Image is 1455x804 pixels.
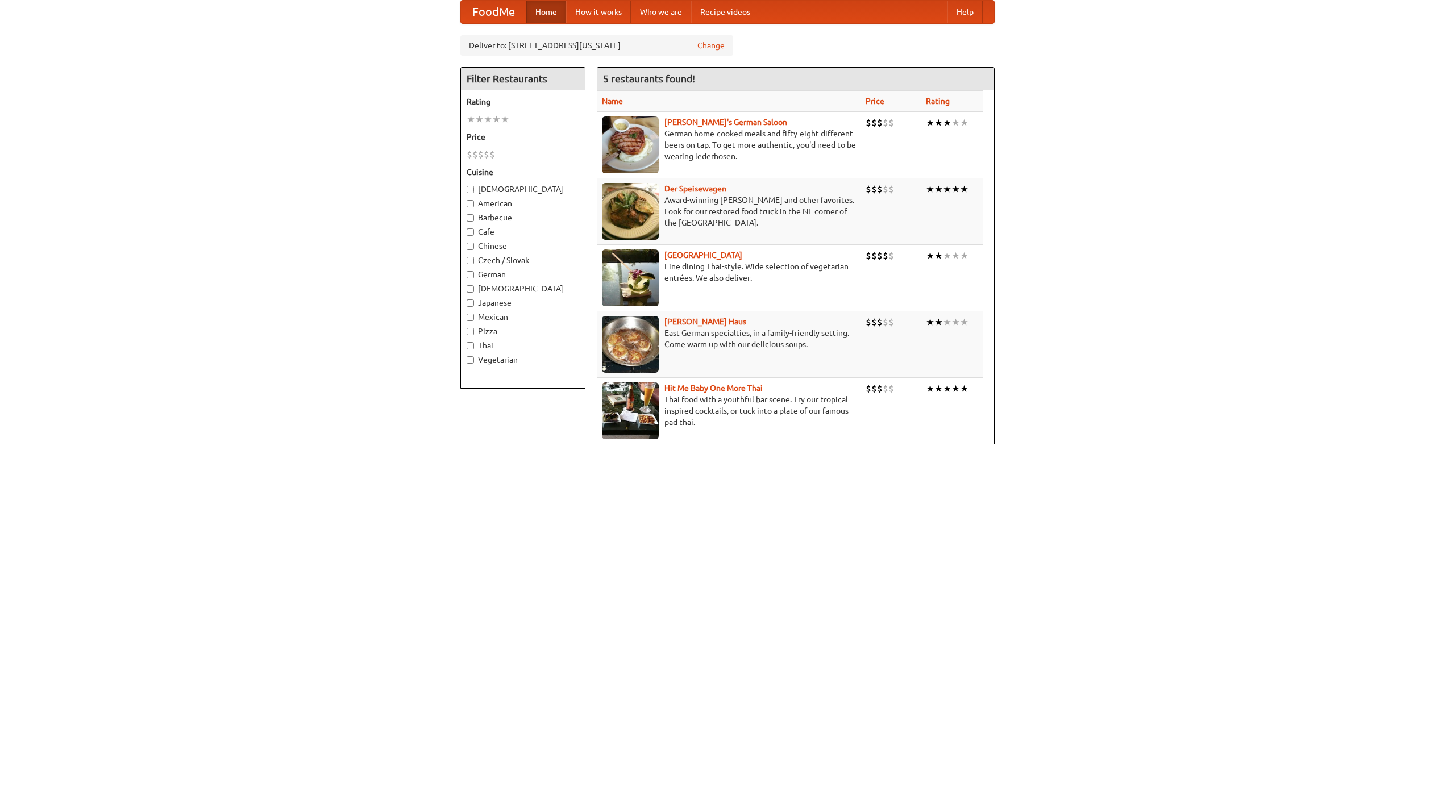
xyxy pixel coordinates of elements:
li: ★ [475,113,484,126]
li: ★ [484,113,492,126]
input: Chinese [467,243,474,250]
li: $ [871,183,877,195]
li: $ [467,148,472,161]
li: ★ [501,113,509,126]
h4: Filter Restaurants [461,68,585,90]
li: $ [888,316,894,328]
li: ★ [960,116,968,129]
li: $ [883,249,888,262]
li: $ [866,183,871,195]
li: ★ [951,116,960,129]
ng-pluralize: 5 restaurants found! [603,73,695,84]
li: ★ [926,249,934,262]
label: Japanese [467,297,579,309]
a: Name [602,97,623,106]
a: Der Speisewagen [664,184,726,193]
img: esthers.jpg [602,116,659,173]
li: $ [888,183,894,195]
label: Vegetarian [467,354,579,365]
a: Who we are [631,1,691,23]
label: Barbecue [467,212,579,223]
input: American [467,200,474,207]
li: ★ [934,382,943,395]
li: $ [866,316,871,328]
li: $ [888,116,894,129]
a: [PERSON_NAME]'s German Saloon [664,118,787,127]
div: Deliver to: [STREET_ADDRESS][US_STATE] [460,35,733,56]
a: [PERSON_NAME] Haus [664,317,746,326]
li: ★ [951,382,960,395]
a: Help [947,1,983,23]
li: $ [472,148,478,161]
li: ★ [943,382,951,395]
img: babythai.jpg [602,382,659,439]
a: [GEOGRAPHIC_DATA] [664,251,742,260]
input: Cafe [467,228,474,236]
li: ★ [943,316,951,328]
h5: Price [467,131,579,143]
li: ★ [934,183,943,195]
label: Thai [467,340,579,351]
li: ★ [951,183,960,195]
label: Chinese [467,240,579,252]
p: Fine dining Thai-style. Wide selection of vegetarian entrées. We also deliver. [602,261,857,284]
input: Vegetarian [467,356,474,364]
li: $ [877,249,883,262]
input: Thai [467,342,474,349]
li: ★ [951,249,960,262]
p: East German specialties, in a family-friendly setting. Come warm up with our delicious soups. [602,327,857,350]
li: ★ [943,183,951,195]
li: ★ [467,113,475,126]
input: Czech / Slovak [467,257,474,264]
label: Cafe [467,226,579,238]
input: Pizza [467,328,474,335]
label: Mexican [467,311,579,323]
li: $ [866,116,871,129]
input: Mexican [467,314,474,321]
li: $ [883,316,888,328]
li: $ [888,249,894,262]
li: ★ [960,183,968,195]
p: German home-cooked meals and fifty-eight different beers on tap. To get more authentic, you'd nee... [602,128,857,162]
p: Award-winning [PERSON_NAME] and other favorites. Look for our restored food truck in the NE corne... [602,194,857,228]
li: ★ [926,316,934,328]
li: $ [888,382,894,395]
li: ★ [934,116,943,129]
li: ★ [943,116,951,129]
input: [DEMOGRAPHIC_DATA] [467,285,474,293]
a: Recipe videos [691,1,759,23]
li: ★ [926,183,934,195]
a: Price [866,97,884,106]
img: speisewagen.jpg [602,183,659,240]
li: $ [871,116,877,129]
a: Rating [926,97,950,106]
p: Thai food with a youthful bar scene. Try our tropical inspired cocktails, or tuck into a plate of... [602,394,857,428]
li: $ [877,116,883,129]
a: Hit Me Baby One More Thai [664,384,763,393]
li: $ [883,382,888,395]
li: $ [871,249,877,262]
li: $ [484,148,489,161]
img: kohlhaus.jpg [602,316,659,373]
label: American [467,198,579,209]
li: ★ [951,316,960,328]
li: ★ [960,382,968,395]
li: $ [866,249,871,262]
label: Czech / Slovak [467,255,579,266]
input: Barbecue [467,214,474,222]
li: $ [883,116,888,129]
a: How it works [566,1,631,23]
li: ★ [960,316,968,328]
a: Home [526,1,566,23]
li: ★ [934,249,943,262]
li: ★ [934,316,943,328]
li: ★ [960,249,968,262]
input: [DEMOGRAPHIC_DATA] [467,186,474,193]
li: $ [877,183,883,195]
label: [DEMOGRAPHIC_DATA] [467,184,579,195]
label: [DEMOGRAPHIC_DATA] [467,283,579,294]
